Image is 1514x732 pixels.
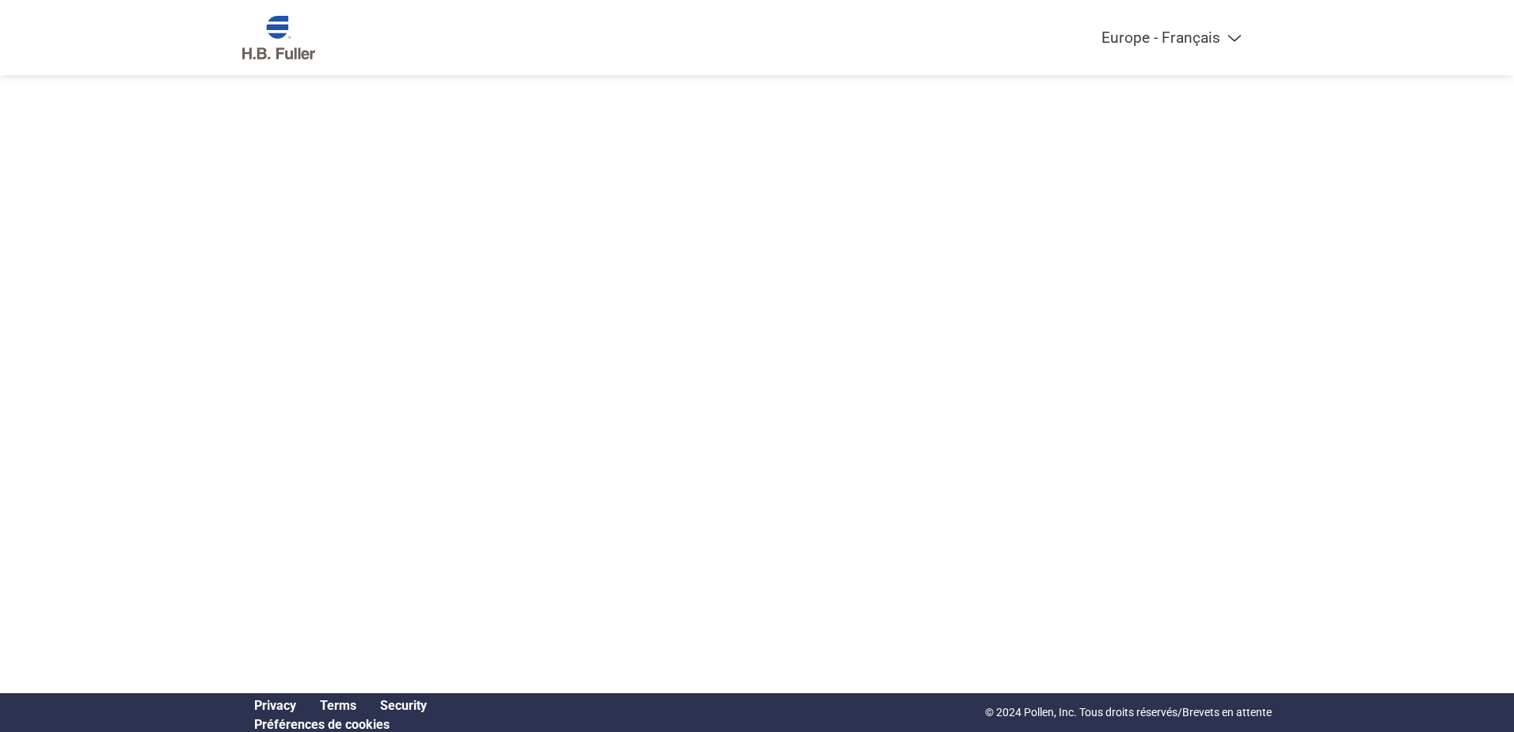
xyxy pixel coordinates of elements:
a: Security [380,698,427,713]
a: Cookie Preferences, opens a dedicated popup modal window [254,717,390,732]
a: Privacy [254,698,296,713]
img: H.B. Fuller [242,16,315,59]
div: Open Cookie Preferences Modal [242,717,439,732]
a: Terms [320,698,356,713]
p: © 2024 Pollen, Inc. Tous droits réservés/Brevets en attente [985,704,1272,721]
